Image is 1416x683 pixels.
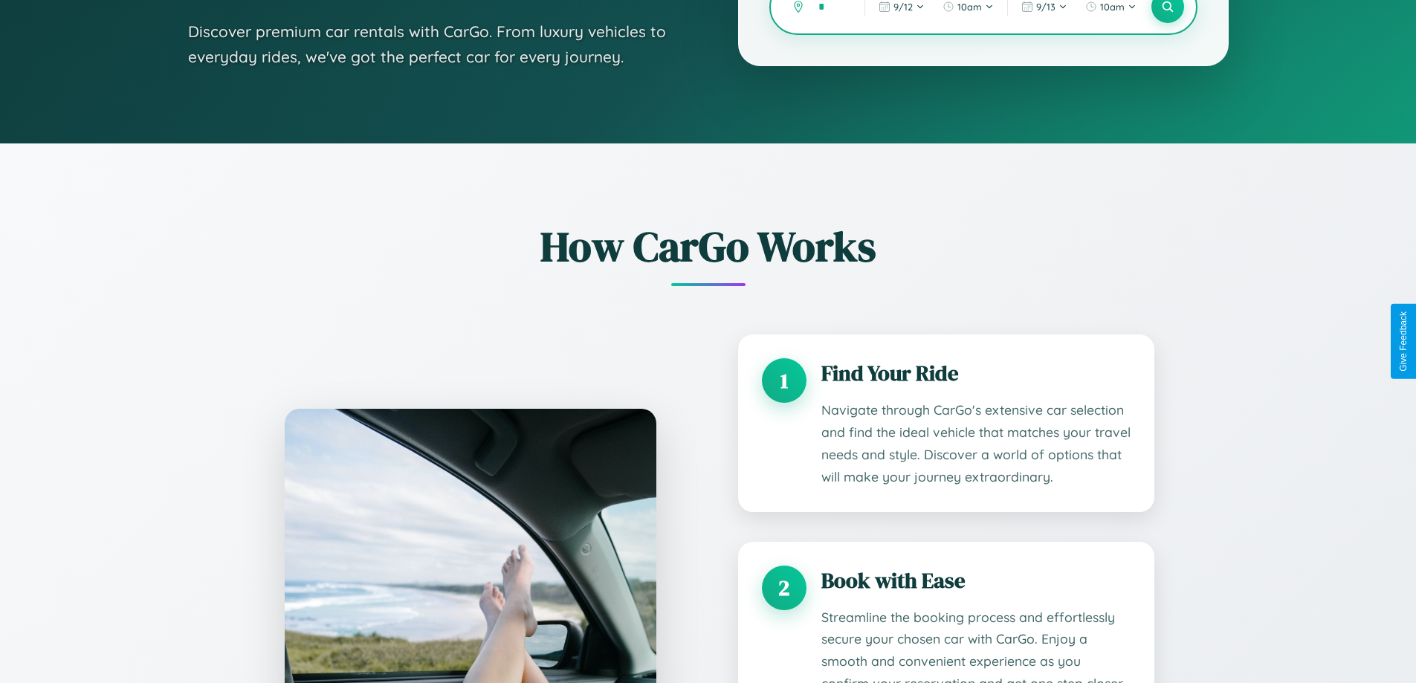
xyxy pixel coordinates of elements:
[188,19,679,69] p: Discover premium car rentals with CarGo. From luxury vehicles to everyday rides, we've got the pe...
[893,1,913,13] span: 9 / 12
[821,566,1131,595] h3: Book with Ease
[821,358,1131,388] h3: Find Your Ride
[1100,1,1125,13] span: 10am
[821,399,1131,488] p: Navigate through CarGo's extensive car selection and find the ideal vehicle that matches your tra...
[762,566,806,610] div: 2
[262,218,1154,275] h2: How CarGo Works
[1398,311,1409,372] div: Give Feedback
[957,1,982,13] span: 10am
[762,358,806,403] div: 1
[1036,1,1055,13] span: 9 / 13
